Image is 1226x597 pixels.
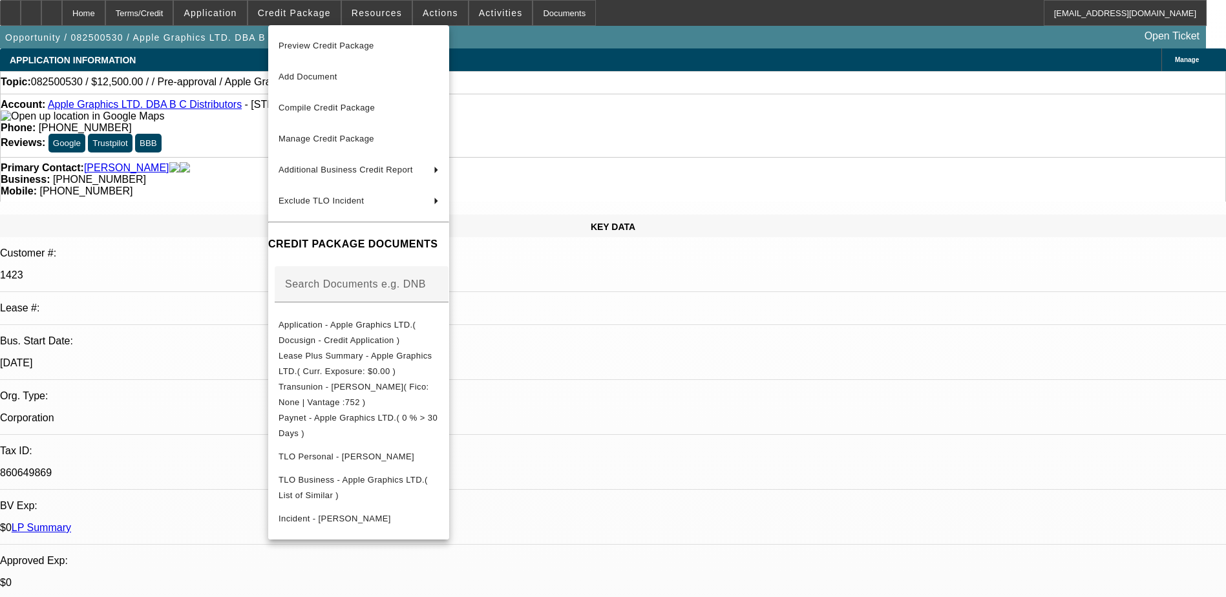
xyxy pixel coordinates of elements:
[279,165,413,174] span: Additional Business Credit Report
[279,413,438,438] span: Paynet - Apple Graphics LTD.( 0 % > 30 Days )
[268,379,449,410] button: Transunion - Brierley, Bruce( Fico: None | Vantage :752 )
[285,278,426,289] mat-label: Search Documents e.g. DNB
[279,196,364,205] span: Exclude TLO Incident
[268,472,449,503] button: TLO Business - Apple Graphics LTD.( List of Similar )
[279,382,429,407] span: Transunion - [PERSON_NAME]( Fico: None | Vantage :752 )
[279,103,375,112] span: Compile Credit Package
[268,503,449,534] button: Incident - Brierley, Bruce
[268,441,449,472] button: TLO Personal - Brierley, Bruce
[268,236,449,252] h4: CREDIT PACKAGE DOCUMENTS
[279,514,391,523] span: Incident - [PERSON_NAME]
[268,348,449,379] button: Lease Plus Summary - Apple Graphics LTD.( Curr. Exposure: $0.00 )
[279,452,414,461] span: TLO Personal - [PERSON_NAME]
[279,351,432,376] span: Lease Plus Summary - Apple Graphics LTD.( Curr. Exposure: $0.00 )
[279,41,374,50] span: Preview Credit Package
[268,317,449,348] button: Application - Apple Graphics LTD.( Docusign - Credit Application )
[279,134,374,143] span: Manage Credit Package
[279,320,416,345] span: Application - Apple Graphics LTD.( Docusign - Credit Application )
[279,72,337,81] span: Add Document
[279,475,428,500] span: TLO Business - Apple Graphics LTD.( List of Similar )
[268,410,449,441] button: Paynet - Apple Graphics LTD.( 0 % > 30 Days )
